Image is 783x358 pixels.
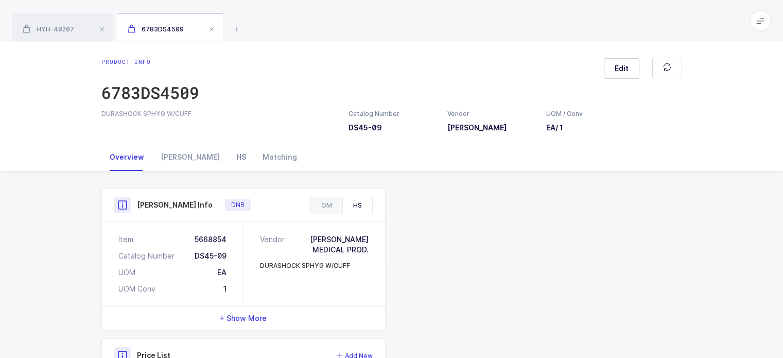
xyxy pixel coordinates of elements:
div: HS [228,143,254,171]
div: UOM [118,267,135,278]
span: 6783DS4509 [128,25,184,33]
div: UOM / Conv [546,109,583,118]
div: + Show More [102,307,385,330]
button: Edit [604,58,639,79]
h3: [PERSON_NAME] Info [137,200,213,210]
div: DURASHOCK SPHYG W/CUFF [260,261,350,270]
div: OM [311,197,342,214]
div: EA [217,267,227,278]
div: Vendor [260,234,289,255]
h3: [PERSON_NAME] [447,123,534,133]
span: / 1 [555,123,563,132]
span: + Show More [220,313,267,323]
div: Vendor [447,109,534,118]
div: [PERSON_NAME] [152,143,228,171]
div: Matching [254,143,305,171]
span: Edit [615,63,629,74]
div: 1 [223,284,227,294]
div: HS [342,197,372,214]
div: Overview [101,143,152,171]
div: UOM Conv [118,284,155,294]
div: [PERSON_NAME] MEDICAL PROD. [289,234,369,255]
div: DURASHOCK SPHYG W/CUFF [101,109,336,118]
div: Product info [101,58,199,66]
span: DNB [231,201,245,209]
h3: EA [546,123,583,133]
span: HYH-48207 [23,25,74,33]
